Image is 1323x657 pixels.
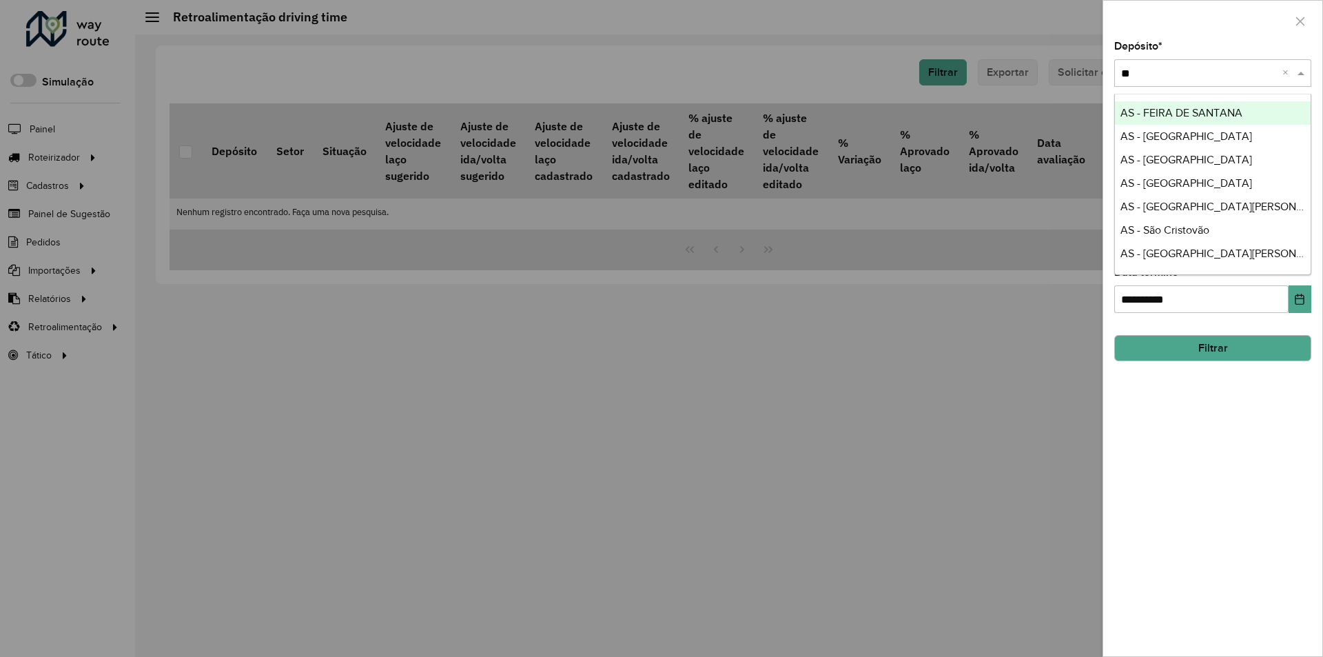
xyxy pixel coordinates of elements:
[1289,285,1311,313] button: Choose Date
[1282,65,1294,81] span: Clear all
[1114,335,1311,361] button: Filtrar
[1120,224,1209,236] span: AS - São Cristovão
[1120,177,1252,189] span: AS - [GEOGRAPHIC_DATA]
[1120,130,1252,142] span: AS - [GEOGRAPHIC_DATA]
[1114,94,1311,275] ng-dropdown-panel: Options list
[1120,107,1242,119] span: AS - FEIRA DE SANTANA
[1114,38,1162,54] label: Depósito
[1120,154,1252,165] span: AS - [GEOGRAPHIC_DATA]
